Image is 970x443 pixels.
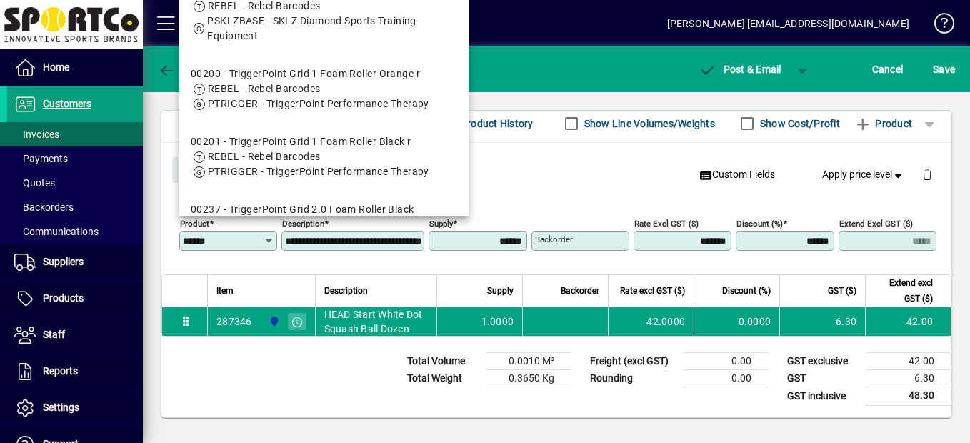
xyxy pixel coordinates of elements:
[158,64,206,75] span: Back
[7,122,143,146] a: Invoices
[400,370,486,387] td: Total Weight
[43,98,91,109] span: Customers
[724,64,730,75] span: P
[179,55,469,123] mat-option: 00200 - TriggerPoint Grid 1 Foam Roller Orange r
[7,390,143,426] a: Settings
[14,129,59,140] span: Invoices
[429,219,453,229] mat-label: Supply
[43,292,84,304] span: Products
[854,112,912,135] span: Product
[872,58,904,81] span: Cancel
[43,329,65,340] span: Staff
[208,83,321,94] span: REBEL - Rebel Barcodes
[14,177,55,189] span: Quotes
[169,163,224,176] app-page-header-button: Close
[216,283,234,299] span: Item
[180,219,209,229] mat-label: Product
[874,275,933,307] span: Extend excl GST ($)
[154,56,209,82] button: Back
[191,66,429,81] div: 00200 - TriggerPoint Grid 1 Foam Roller Orange r
[191,134,429,149] div: 00201 - TriggerPoint Grid 1 Foam Roller Black r
[683,353,769,370] td: 0.00
[699,167,775,182] span: Custom Fields
[583,353,683,370] td: Freight (excl GST)
[14,201,74,213] span: Backorders
[7,195,143,219] a: Backorders
[933,64,939,75] span: S
[282,219,324,229] mat-label: Description
[265,314,281,329] span: Sportco Ltd Warehouse
[172,157,221,183] button: Close
[847,111,919,136] button: Product
[481,314,514,329] span: 1.0000
[324,283,368,299] span: Description
[780,387,866,405] td: GST inclusive
[324,307,429,336] span: HEAD Start White Dot Squash Ball Dozen
[7,171,143,195] a: Quotes
[208,166,429,177] span: PTRIGGER - TriggerPoint Performance Therapy
[929,56,959,82] button: Save
[866,370,951,387] td: 6.30
[7,146,143,171] a: Payments
[179,191,469,259] mat-option: 00237 - TriggerPoint Grid 2.0 Foam Roller Black
[924,3,952,49] a: Knowledge Base
[722,283,771,299] span: Discount (%)
[583,370,683,387] td: Rounding
[486,370,571,387] td: 0.3650 Kg
[14,226,99,237] span: Communications
[699,64,781,75] span: ost & Email
[43,256,84,267] span: Suppliers
[207,15,416,41] span: PSKLZBASE - SKLZ Diamond Sports Training Equipment
[7,50,143,86] a: Home
[839,219,913,229] mat-label: Extend excl GST ($)
[634,219,699,229] mat-label: Rate excl GST ($)
[7,219,143,244] a: Communications
[667,12,909,35] div: [PERSON_NAME] [EMAIL_ADDRESS][DOMAIN_NAME]
[910,168,944,181] app-page-header-button: Delete
[910,157,944,191] button: Delete
[400,353,486,370] td: Total Volume
[208,98,429,109] span: PTRIGGER - TriggerPoint Performance Therapy
[208,151,321,162] span: REBEL - Rebel Barcodes
[691,56,789,82] button: Post & Email
[694,307,779,336] td: 0.0000
[179,123,469,191] mat-option: 00201 - TriggerPoint Grid 1 Foam Roller Black r
[7,281,143,317] a: Products
[822,167,905,182] span: Apply price level
[620,283,685,299] span: Rate excl GST ($)
[7,317,143,353] a: Staff
[191,202,429,217] div: 00237 - TriggerPoint Grid 2.0 Foam Roller Black
[161,143,951,195] div: Product
[486,353,571,370] td: 0.0010 M³
[216,314,252,329] div: 287346
[780,353,866,370] td: GST exclusive
[866,353,951,370] td: 42.00
[816,162,911,188] button: Apply price level
[780,370,866,387] td: GST
[736,219,783,229] mat-label: Discount (%)
[866,387,951,405] td: 48.30
[43,402,79,413] span: Settings
[694,162,781,188] button: Custom Fields
[683,370,769,387] td: 0.00
[581,116,715,131] label: Show Line Volumes/Weights
[461,112,534,135] span: Product History
[828,283,856,299] span: GST ($)
[865,307,951,336] td: 42.00
[14,153,68,164] span: Payments
[487,283,514,299] span: Supply
[617,314,685,329] div: 42.0000
[143,56,221,82] app-page-header-button: Back
[869,56,907,82] button: Cancel
[535,234,573,244] mat-label: Backorder
[43,365,78,377] span: Reports
[43,61,69,73] span: Home
[178,159,215,182] span: Close
[757,116,840,131] label: Show Cost/Profit
[779,307,865,336] td: 6.30
[7,244,143,280] a: Suppliers
[933,58,955,81] span: ave
[455,111,539,136] button: Product History
[7,354,143,389] a: Reports
[561,283,599,299] span: Backorder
